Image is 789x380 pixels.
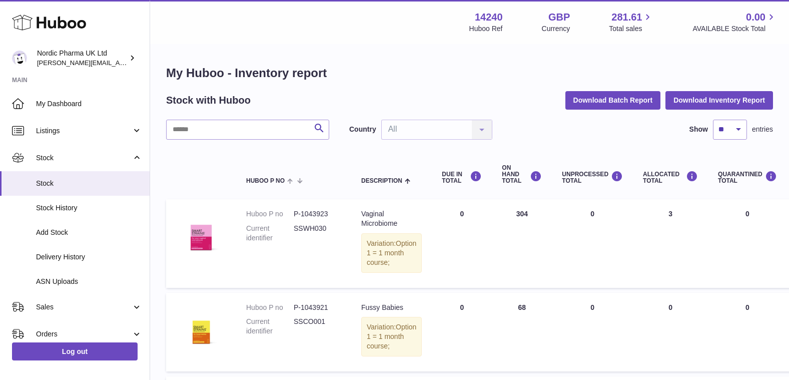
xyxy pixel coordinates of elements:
[36,179,142,188] span: Stock
[609,24,653,34] span: Total sales
[565,91,661,109] button: Download Batch Report
[176,303,226,353] img: product image
[12,342,138,360] a: Log out
[166,65,773,81] h1: My Huboo - Inventory report
[361,317,422,356] div: Variation:
[633,293,708,372] td: 0
[689,125,708,134] label: Show
[294,224,341,243] dd: SSWH030
[552,199,633,287] td: 0
[294,317,341,336] dd: SSCO001
[692,11,777,34] a: 0.00 AVAILABLE Stock Total
[432,293,492,372] td: 0
[36,277,142,286] span: ASN Uploads
[432,199,492,287] td: 0
[562,171,623,184] div: UNPROCESSED Total
[542,24,570,34] div: Currency
[361,209,422,228] div: Vaginal Microbiome
[633,199,708,287] td: 3
[609,11,653,34] a: 281.61 Total sales
[718,171,777,184] div: QUARANTINED Total
[361,178,402,184] span: Description
[36,99,142,109] span: My Dashboard
[492,293,552,372] td: 68
[745,303,749,311] span: 0
[367,323,416,350] span: Option 1 = 1 month course;
[367,239,416,266] span: Option 1 = 1 month course;
[552,293,633,372] td: 0
[469,24,503,34] div: Huboo Ref
[37,59,201,67] span: [PERSON_NAME][EMAIL_ADDRESS][DOMAIN_NAME]
[665,91,773,109] button: Download Inventory Report
[752,125,773,134] span: entries
[611,11,642,24] span: 281.61
[692,24,777,34] span: AVAILABLE Stock Total
[745,210,749,218] span: 0
[246,303,294,312] dt: Huboo P no
[246,317,294,336] dt: Current identifier
[643,171,698,184] div: ALLOCATED Total
[37,49,127,68] div: Nordic Pharma UK Ltd
[475,11,503,24] strong: 14240
[36,252,142,262] span: Delivery History
[361,233,422,273] div: Variation:
[361,303,422,312] div: Fussy Babies
[294,303,341,312] dd: P-1043921
[294,209,341,219] dd: P-1043923
[36,329,132,339] span: Orders
[746,11,765,24] span: 0.00
[36,228,142,237] span: Add Stock
[246,178,285,184] span: Huboo P no
[36,302,132,312] span: Sales
[36,153,132,163] span: Stock
[12,51,27,66] img: joe.plant@parapharmdev.com
[176,209,226,259] img: product image
[349,125,376,134] label: Country
[36,203,142,213] span: Stock History
[246,209,294,219] dt: Huboo P no
[492,199,552,287] td: 304
[246,224,294,243] dt: Current identifier
[502,165,542,185] div: ON HAND Total
[36,126,132,136] span: Listings
[442,171,482,184] div: DUE IN TOTAL
[548,11,570,24] strong: GBP
[166,94,251,107] h2: Stock with Huboo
